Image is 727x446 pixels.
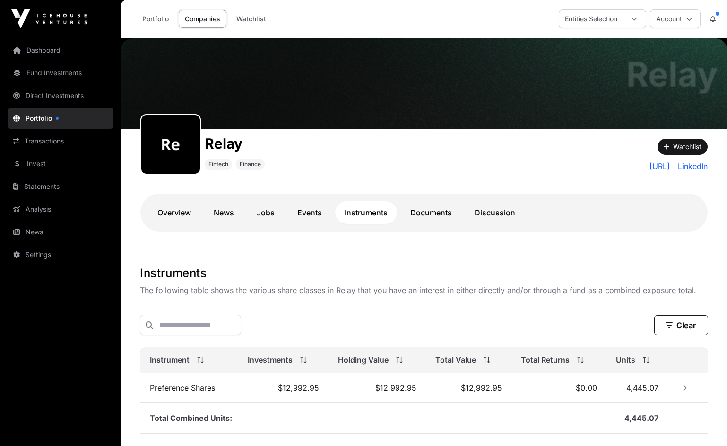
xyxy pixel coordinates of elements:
span: 4,445.07 [626,383,658,392]
td: $0.00 [511,373,606,403]
img: Relay [121,38,727,129]
a: Fund Investments [8,62,113,83]
a: Invest [8,153,113,174]
a: [URL] [649,161,670,172]
td: $12,992.95 [426,373,511,403]
a: Watchlist [230,10,272,28]
a: Documents [401,201,461,224]
span: Finance [240,161,261,168]
p: The following table shows the various share classes in Relay that you have an interest in either ... [140,285,708,296]
button: Clear [654,315,708,335]
h1: Relay [205,135,265,152]
span: Total Combined Units: [150,413,232,423]
a: Portfolio [136,10,175,28]
a: Transactions [8,131,113,152]
img: Icehouse Ventures Logo [11,9,87,28]
a: LinkedIn [674,161,708,172]
a: Companies [179,10,226,28]
button: Row Collapsed [677,380,692,395]
span: Units [616,354,635,366]
button: Watchlist [658,139,708,155]
span: 4,445.07 [624,413,658,423]
span: Holding Value [338,354,389,366]
a: Portfolio [8,108,113,129]
a: Jobs [247,201,284,224]
a: Analysis [8,199,113,220]
a: Direct Investments [8,85,113,106]
a: Statements [8,176,113,197]
nav: Tabs [148,201,700,224]
span: Investments [248,354,293,366]
a: Dashboard [8,40,113,61]
a: Instruments [335,201,397,224]
a: Events [288,201,331,224]
h1: Relay [626,57,718,91]
span: Fintech [208,161,228,168]
a: News [204,201,243,224]
a: Overview [148,201,200,224]
span: Total Returns [521,354,570,366]
h1: Instruments [140,266,708,281]
td: $12,992.95 [329,373,426,403]
img: relay191.png [145,119,196,170]
span: Instrument [150,354,190,366]
a: Settings [8,244,113,265]
iframe: Chat Widget [680,401,727,446]
td: $12,992.95 [238,373,329,403]
td: Preference Shares [140,373,238,403]
a: News [8,222,113,242]
a: Discussion [465,201,525,224]
span: Total Value [435,354,476,366]
div: Entities Selection [559,10,623,28]
button: Account [650,9,701,28]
